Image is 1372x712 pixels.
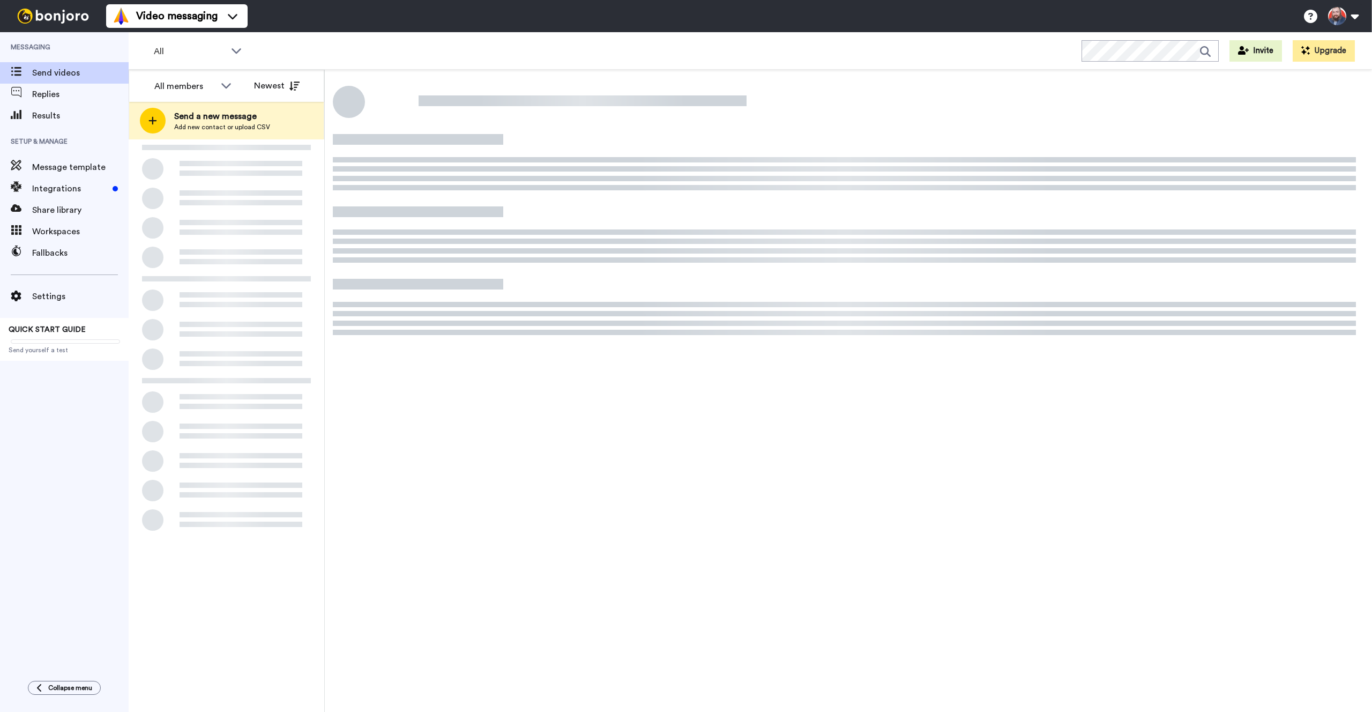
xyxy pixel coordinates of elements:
button: Upgrade [1293,40,1355,62]
span: Video messaging [136,9,218,24]
img: bj-logo-header-white.svg [13,9,93,24]
div: All members [154,80,215,93]
span: Send a new message [174,110,270,123]
span: Replies [32,88,129,101]
span: Message template [32,161,129,174]
span: Fallbacks [32,247,129,259]
span: Send videos [32,66,129,79]
img: vm-color.svg [113,8,130,25]
span: Send yourself a test [9,346,120,354]
span: Workspaces [32,225,129,238]
span: All [154,45,226,58]
span: Results [32,109,129,122]
span: Integrations [32,182,108,195]
span: Share library [32,204,129,217]
span: Collapse menu [48,684,92,692]
span: Add new contact or upload CSV [174,123,270,131]
button: Newest [246,75,308,97]
span: QUICK START GUIDE [9,326,86,333]
button: Collapse menu [28,681,101,695]
button: Invite [1229,40,1282,62]
span: Settings [32,290,129,303]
